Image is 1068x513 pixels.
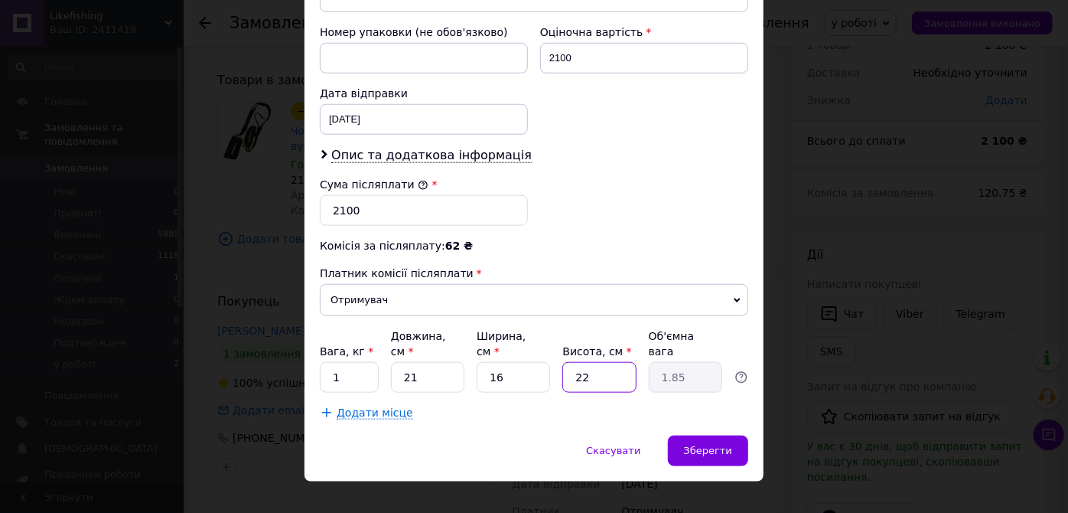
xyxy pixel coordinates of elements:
span: Платник комісії післяплати [320,267,474,279]
div: Оціночна вартість [540,25,748,40]
label: Вага, кг [320,345,373,358]
span: Додати місце [337,407,413,420]
div: Комісія за післяплату: [320,238,748,253]
span: Опис та додаткова інформація [331,148,532,163]
label: Ширина, см [477,330,526,358]
div: Об'ємна вага [649,328,722,359]
span: Отримувач [320,284,748,316]
div: Дата відправки [320,86,528,101]
div: Номер упаковки (не обов'язково) [320,25,528,40]
span: 62 ₴ [445,240,473,252]
span: Зберегти [684,445,732,456]
span: Скасувати [586,445,640,456]
label: Сума післяплати [320,178,428,191]
label: Висота, см [562,345,631,358]
label: Довжина, см [391,330,446,358]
